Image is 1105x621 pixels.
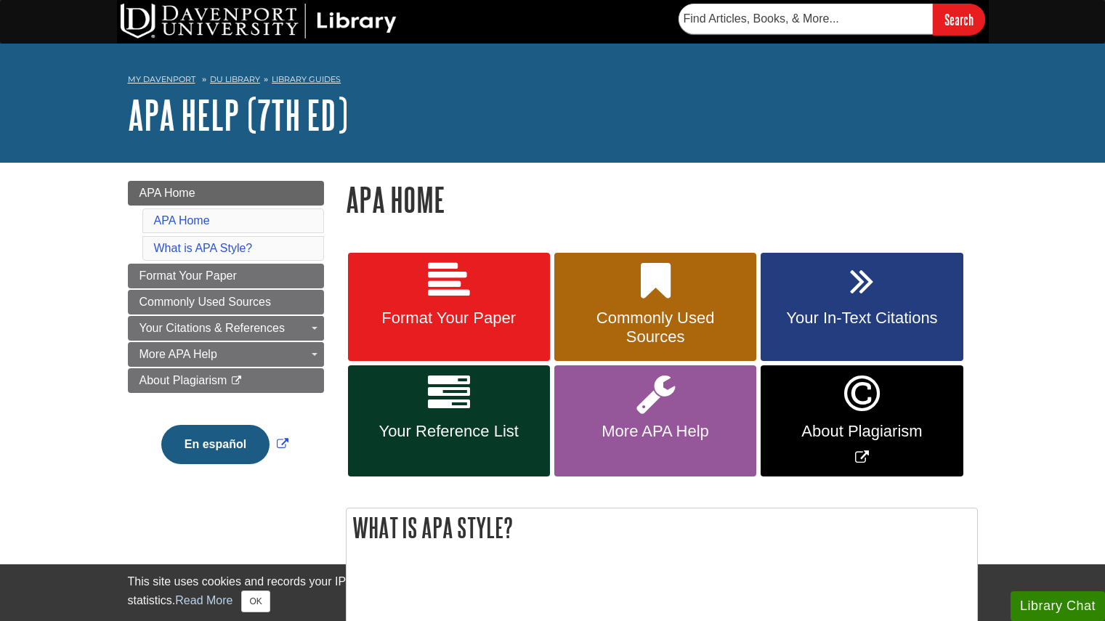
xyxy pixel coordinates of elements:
span: Commonly Used Sources [565,309,745,346]
a: Link opens in new window [761,365,963,476]
h2: What is APA Style? [347,508,977,547]
span: Your Citations & References [139,322,285,334]
nav: breadcrumb [128,70,978,93]
span: Format Your Paper [139,269,237,282]
span: Your Reference List [359,422,539,441]
a: Your In-Text Citations [761,253,963,362]
a: My Davenport [128,73,195,86]
span: Format Your Paper [359,309,539,328]
form: Searches DU Library's articles, books, and more [679,4,985,35]
a: Your Citations & References [128,316,324,341]
a: Your Reference List [348,365,550,476]
span: About Plagiarism [139,374,227,386]
div: Guide Page Menu [128,181,324,489]
a: APA Help (7th Ed) [128,92,348,137]
a: What is APA Style? [154,242,253,254]
span: Your In-Text Citations [772,309,952,328]
span: More APA Help [565,422,745,441]
a: Link opens in new window [158,438,292,450]
a: APA Home [154,214,210,227]
button: Close [241,590,270,612]
input: Find Articles, Books, & More... [679,4,933,34]
a: Commonly Used Sources [554,253,756,362]
a: APA Home [128,181,324,206]
button: Library Chat [1011,591,1105,621]
span: Commonly Used Sources [139,296,271,308]
a: Commonly Used Sources [128,290,324,314]
a: Format Your Paper [128,264,324,288]
a: Format Your Paper [348,253,550,362]
div: This site uses cookies and records your IP address for usage statistics. Additionally, we use Goo... [128,573,978,612]
span: APA Home [139,187,195,199]
h1: APA Home [346,181,978,218]
span: More APA Help [139,348,217,360]
a: Library Guides [272,74,341,84]
button: En español [161,425,270,464]
input: Search [933,4,985,35]
a: More APA Help [128,342,324,367]
span: About Plagiarism [772,422,952,441]
a: More APA Help [554,365,756,476]
a: Read More [175,594,232,606]
i: This link opens in a new window [230,376,243,386]
a: About Plagiarism [128,368,324,393]
img: DU Library [121,4,397,38]
a: DU Library [210,74,260,84]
